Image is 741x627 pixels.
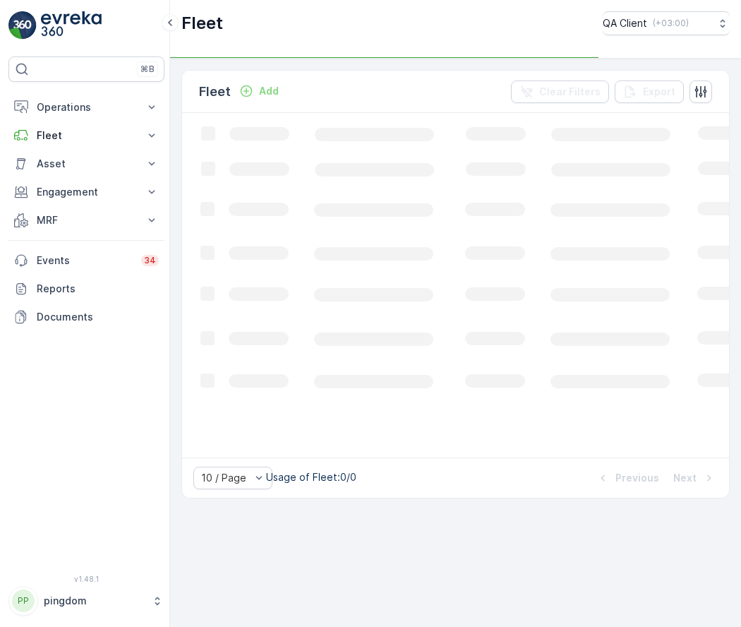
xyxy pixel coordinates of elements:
[8,121,164,150] button: Fleet
[594,470,661,486] button: Previous
[37,100,136,114] p: Operations
[8,586,164,616] button: PPpingdom
[37,157,136,171] p: Asset
[8,575,164,583] span: v 1.48.1
[8,150,164,178] button: Asset
[266,470,356,484] p: Usage of Fleet : 0/0
[144,255,156,266] p: 34
[37,129,136,143] p: Fleet
[37,253,133,268] p: Events
[199,82,231,102] p: Fleet
[8,206,164,234] button: MRF
[603,16,647,30] p: QA Client
[259,84,279,98] p: Add
[8,178,164,206] button: Engagement
[181,12,223,35] p: Fleet
[37,310,159,324] p: Documents
[673,471,697,485] p: Next
[8,93,164,121] button: Operations
[234,83,284,100] button: Add
[8,11,37,40] img: logo
[44,594,145,608] p: pingdom
[539,85,601,99] p: Clear Filters
[653,18,689,29] p: ( +03:00 )
[140,64,155,75] p: ⌘B
[511,80,609,103] button: Clear Filters
[672,470,718,486] button: Next
[643,85,675,99] p: Export
[8,303,164,331] a: Documents
[615,80,684,103] button: Export
[41,11,102,40] img: logo_light-DOdMpM7g.png
[8,246,164,275] a: Events34
[37,213,136,227] p: MRF
[603,11,730,35] button: QA Client(+03:00)
[12,590,35,612] div: PP
[615,471,659,485] p: Previous
[37,185,136,199] p: Engagement
[37,282,159,296] p: Reports
[8,275,164,303] a: Reports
